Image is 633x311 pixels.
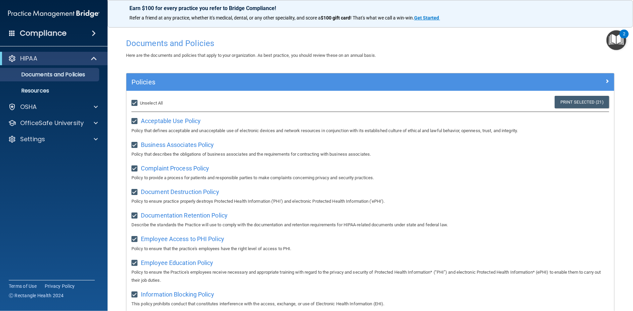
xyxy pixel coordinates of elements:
[131,245,609,253] p: Policy to ensure that the practice's employees have the right level of access to PHI.
[131,268,609,284] p: Policy to ensure the Practice's employees receive necessary and appropriate training with regard ...
[129,15,321,21] span: Refer a friend at any practice, whether it's medical, dental, or any other speciality, and score a
[623,34,625,43] div: 2
[131,197,609,205] p: Policy to ensure practice properly destroys Protected Health Information ('PHI') and electronic P...
[4,71,96,78] p: Documents and Policies
[131,78,487,86] h5: Policies
[20,54,37,63] p: HIPAA
[131,221,609,229] p: Describe the standards the Practice will use to comply with the documentation and retention requi...
[4,87,96,94] p: Resources
[9,292,64,299] span: Ⓒ Rectangle Health 2024
[20,29,67,38] h4: Compliance
[140,101,163,106] span: Unselect All
[129,5,611,11] p: Earn $100 for every practice you refer to Bridge Compliance!
[8,7,100,21] img: PMB logo
[414,15,440,21] a: Get Started
[8,119,98,127] a: OfficeSafe University
[126,39,615,48] h4: Documents and Policies
[131,300,609,308] p: This policy prohibits conduct that constitutes interference with the access, exchange, or use of ...
[131,77,609,87] a: Policies
[45,283,75,289] a: Privacy Policy
[8,103,98,111] a: OSHA
[141,212,228,219] span: Documentation Retention Policy
[8,135,98,143] a: Settings
[131,127,609,135] p: Policy that defines acceptable and unacceptable use of electronic devices and network resources i...
[141,259,213,266] span: Employee Education Policy
[350,15,414,21] span: ! That's what we call a win-win.
[126,53,376,58] span: Here are the documents and policies that apply to your organization. As best practice, you should...
[321,15,350,21] strong: $100 gift card
[131,174,609,182] p: Policy to provide a process for patients and responsible parties to make complaints concerning pr...
[9,283,37,289] a: Terms of Use
[141,117,201,124] span: Acceptable Use Policy
[131,101,139,106] input: Unselect All
[20,103,37,111] p: OSHA
[141,141,214,148] span: Business Associates Policy
[20,135,45,143] p: Settings
[8,54,97,63] a: HIPAA
[141,188,219,195] span: Document Destruction Policy
[141,291,214,298] span: Information Blocking Policy
[606,30,626,50] button: Open Resource Center, 2 new notifications
[141,235,224,242] span: Employee Access to PHI Policy
[555,96,609,108] a: Print Selected (21)
[131,150,609,158] p: Policy that describes the obligations of business associates and the requirements for contracting...
[141,165,209,172] span: Complaint Process Policy
[414,15,439,21] strong: Get Started
[20,119,84,127] p: OfficeSafe University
